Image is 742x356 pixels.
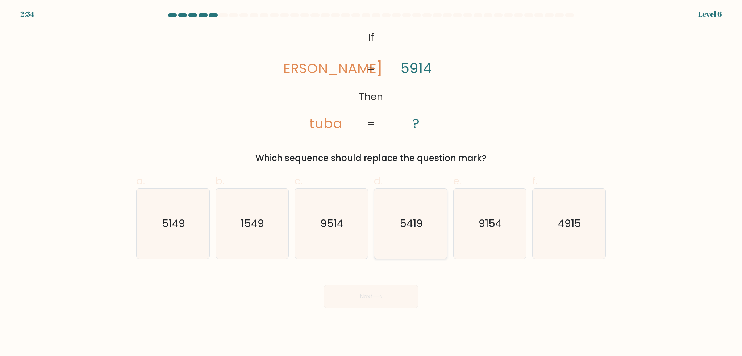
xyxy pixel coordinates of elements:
[309,114,343,133] tspan: tuba
[400,217,423,231] text: 5419
[368,30,374,44] tspan: If
[141,152,601,165] div: Which sequence should replace the question mark?
[20,9,34,20] div: 2:34
[367,62,375,75] tspan: =
[453,174,461,188] span: e.
[698,9,722,20] div: Level 6
[367,117,375,130] tspan: =
[558,217,581,231] text: 4915
[412,114,420,133] tspan: ?
[532,174,537,188] span: f.
[479,217,502,231] text: 9154
[359,90,383,103] tspan: Then
[324,285,418,308] button: Next
[241,217,264,231] text: 1549
[284,28,458,134] svg: @import url('[URL][DOMAIN_NAME]);
[374,174,383,188] span: d.
[162,217,185,231] text: 5149
[270,59,383,78] tspan: [PERSON_NAME]
[401,59,432,78] tspan: 5914
[136,174,145,188] span: a.
[216,174,224,188] span: b.
[295,174,303,188] span: c.
[321,217,344,231] text: 9514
